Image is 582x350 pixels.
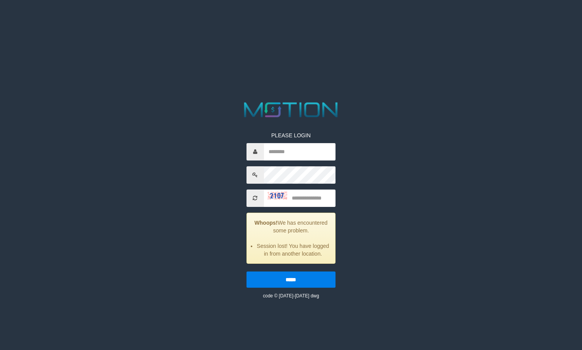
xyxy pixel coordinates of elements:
[257,242,330,258] li: Session lost! You have logged in from another location.
[255,220,278,226] strong: Whoops!
[246,131,336,139] p: PLEASE LOGIN
[246,213,336,264] div: We has encountered some problem.
[240,100,342,120] img: MOTION_logo.png
[263,293,319,299] small: code © [DATE]-[DATE] dwg
[268,192,287,200] img: captcha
